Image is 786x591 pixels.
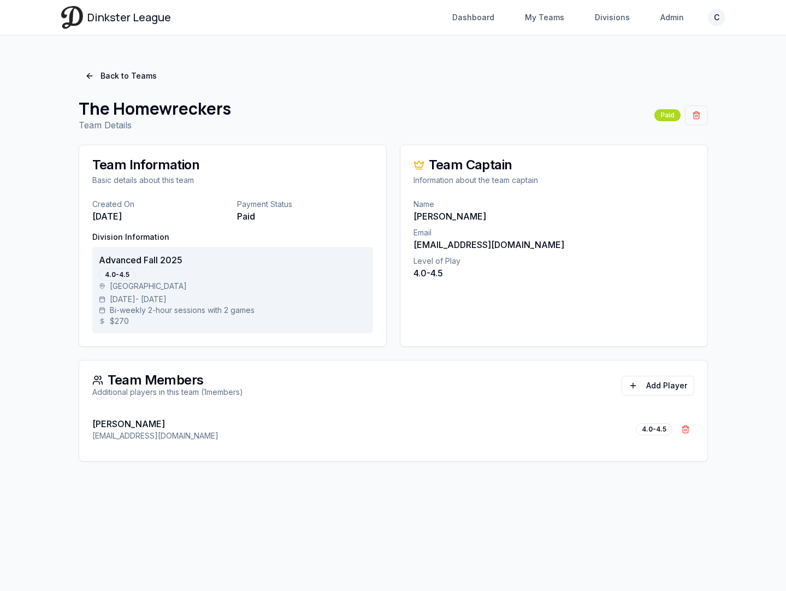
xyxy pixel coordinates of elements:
[622,376,694,395] button: Add Player
[413,210,694,223] p: [PERSON_NAME]
[237,210,373,223] p: Paid
[79,119,231,132] p: Team Details
[735,542,770,575] iframe: chat widget
[110,294,167,305] span: [DATE] - [DATE]
[708,9,725,26] button: C
[92,232,373,243] p: Division Information
[92,417,218,430] p: [PERSON_NAME]
[636,423,672,435] div: 4.0-4.5
[61,6,171,28] a: Dinkster League
[79,99,231,119] h1: The Homewreckers
[92,387,243,398] div: Additional players in this team ( 1 members)
[413,256,694,267] p: Level of Play
[413,238,694,251] p: [EMAIL_ADDRESS][DOMAIN_NAME]
[446,8,501,27] a: Dashboard
[99,316,367,327] div: $ 270
[413,158,694,172] div: Team Captain
[79,66,163,86] a: Back to Teams
[110,281,187,292] span: [GEOGRAPHIC_DATA]
[87,10,171,25] span: Dinkster League
[413,199,694,210] p: Name
[588,8,636,27] a: Divisions
[518,8,571,27] a: My Teams
[654,8,690,27] a: Admin
[110,305,255,316] span: Bi-weekly 2-hour sessions with 2 games
[92,210,228,223] p: [DATE]
[61,6,83,28] img: Dinkster
[413,227,694,238] p: Email
[92,175,373,186] div: Basic details about this team
[92,199,228,210] p: Created On
[654,109,681,121] div: Paid
[99,253,367,267] p: Advanced Fall 2025
[413,175,694,186] div: Information about the team captain
[413,267,694,280] p: 4.0-4.5
[99,269,135,281] div: 4.0-4.5
[92,430,218,441] p: [EMAIL_ADDRESS][DOMAIN_NAME]
[237,199,373,210] p: Payment Status
[92,374,243,387] div: Team Members
[92,158,373,172] div: Team Information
